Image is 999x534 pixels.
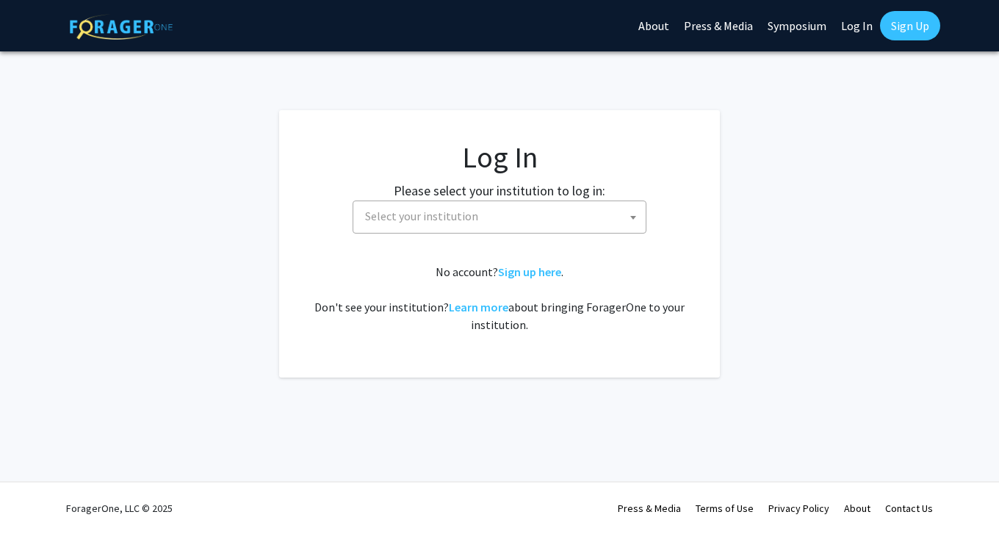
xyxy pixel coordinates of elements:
a: Contact Us [885,502,933,515]
label: Please select your institution to log in: [394,181,605,201]
div: No account? . Don't see your institution? about bringing ForagerOne to your institution. [309,263,690,333]
a: Sign up here [498,264,561,279]
a: Learn more about bringing ForagerOne to your institution [449,300,508,314]
a: Privacy Policy [768,502,829,515]
img: ForagerOne Logo [70,14,173,40]
span: Select your institution [353,201,646,234]
a: Press & Media [618,502,681,515]
div: ForagerOne, LLC © 2025 [66,483,173,534]
span: Select your institution [365,209,478,223]
a: Sign Up [880,11,940,40]
h1: Log In [309,140,690,175]
span: Select your institution [359,201,646,231]
a: Terms of Use [696,502,754,515]
a: About [844,502,870,515]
